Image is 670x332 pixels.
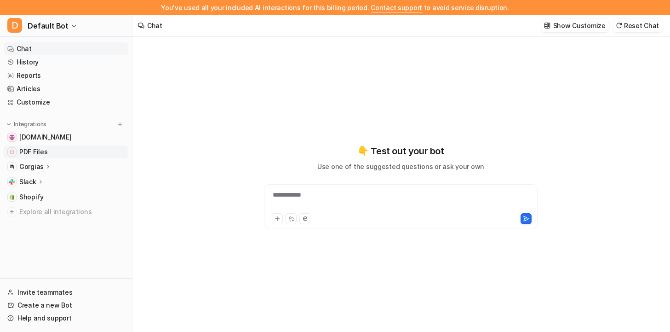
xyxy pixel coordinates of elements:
img: help.years.com [9,134,15,140]
p: Slack [19,177,36,186]
span: Contact support [371,4,422,12]
button: Integrations [4,120,49,129]
span: Explore all integrations [19,204,125,219]
img: menu_add.svg [117,121,123,128]
img: reset [616,22,622,29]
span: Default Bot [28,19,69,32]
span: PDF Files [19,147,47,157]
a: Help and support [4,312,128,325]
div: Chat [147,21,162,30]
p: Use one of the suggested questions or ask your own [317,162,484,171]
span: [DOMAIN_NAME] [19,133,71,142]
img: Slack [9,179,15,185]
span: Shopify [19,192,44,202]
a: Create a new Bot [4,299,128,312]
a: History [4,56,128,69]
a: Chat [4,42,128,55]
a: Reports [4,69,128,82]
img: Gorgias [9,164,15,169]
a: PDF FilesPDF Files [4,146,128,158]
a: help.years.com[DOMAIN_NAME] [4,131,128,144]
img: PDF Files [9,149,15,155]
img: explore all integrations [7,207,17,216]
p: Integrations [14,121,46,128]
button: Reset Chat [613,19,663,32]
p: Gorgias [19,162,44,171]
p: 👇 Test out your bot [357,144,444,158]
img: expand menu [6,121,12,128]
a: ShopifyShopify [4,191,128,204]
a: Customize [4,96,128,109]
p: Show Customize [553,21,606,30]
button: Show Customize [541,19,609,32]
img: customize [544,22,550,29]
span: D [7,18,22,33]
a: Invite teammates [4,286,128,299]
a: Explore all integrations [4,205,128,218]
a: Articles [4,82,128,95]
img: Shopify [9,194,15,200]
